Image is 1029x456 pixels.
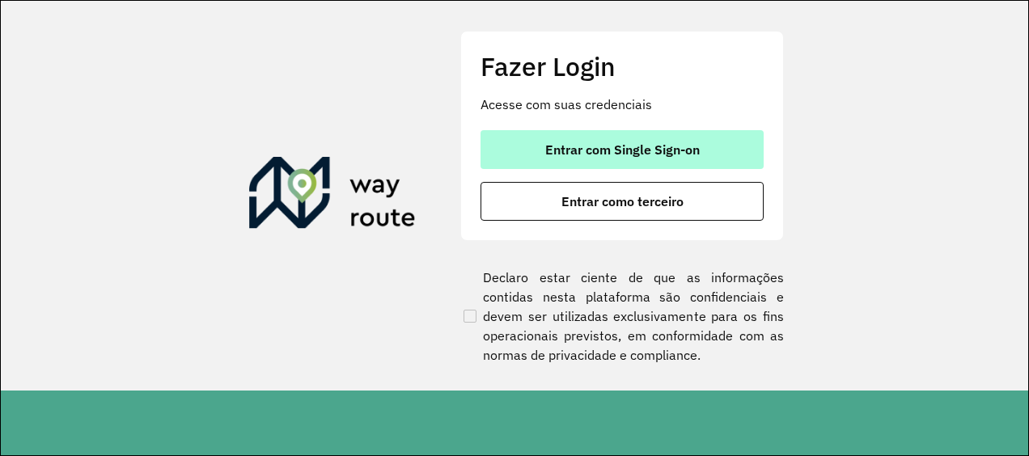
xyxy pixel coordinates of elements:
img: Roteirizador AmbevTech [249,157,416,234]
p: Acesse com suas credenciais [481,95,764,114]
button: button [481,182,764,221]
button: button [481,130,764,169]
h2: Fazer Login [481,51,764,82]
label: Declaro estar ciente de que as informações contidas nesta plataforma são confidenciais e devem se... [460,268,784,365]
span: Entrar com Single Sign-on [545,143,700,156]
span: Entrar como terceiro [561,195,684,208]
